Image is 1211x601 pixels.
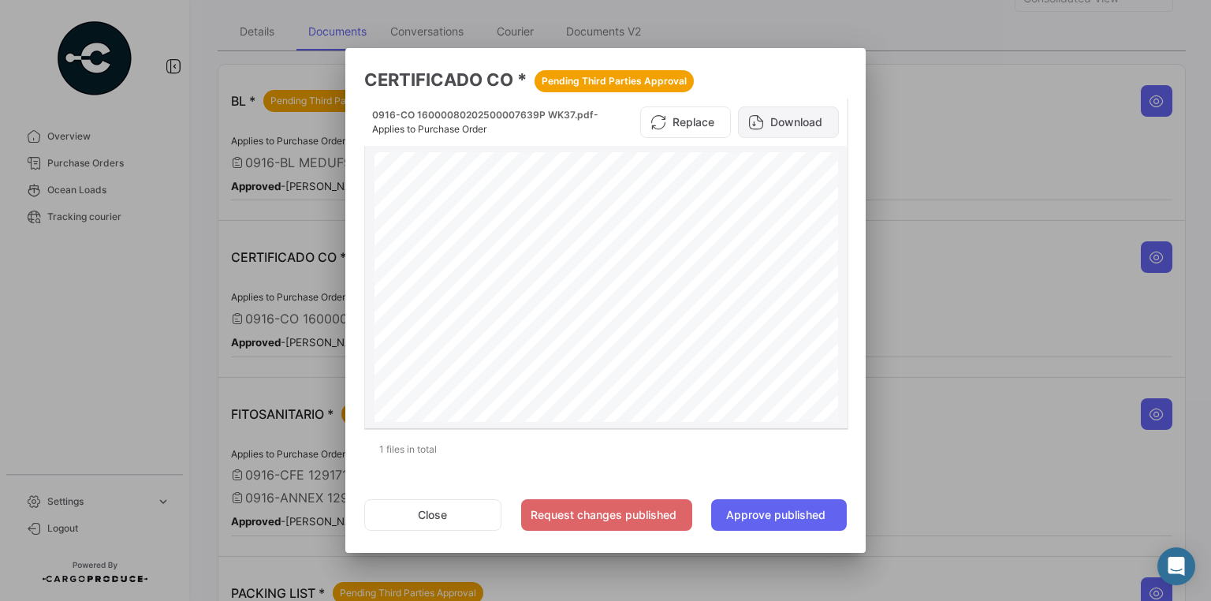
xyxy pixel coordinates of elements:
[372,109,594,121] span: 0916-CO 16000080202500007639P WK37.pdf
[738,106,839,138] button: Download
[640,106,731,138] button: Replace
[364,67,847,92] h3: CERTIFICADO CO *
[542,74,687,88] span: Pending Third Parties Approval
[364,499,501,531] button: Close
[364,430,847,469] div: 1 files in total
[1157,547,1195,585] div: Abrir Intercom Messenger
[711,499,847,531] button: Approve published
[521,499,692,531] button: Request changes published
